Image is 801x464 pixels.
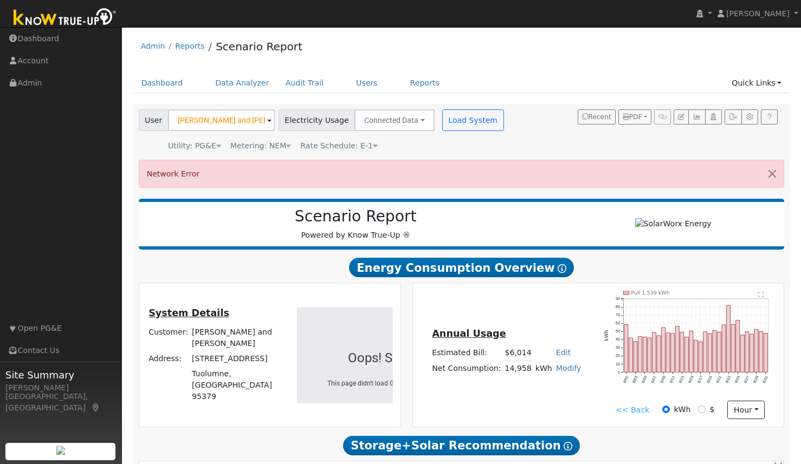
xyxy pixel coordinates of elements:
[624,325,628,372] rect: onclick=""
[727,305,731,372] rect: onclick=""
[564,442,572,450] i: Show Help
[556,348,571,357] a: Edit
[764,334,768,372] rect: onclick=""
[91,403,101,412] a: Map
[503,361,533,376] td: 14,958
[503,345,533,361] td: $6,014
[631,375,638,383] text: 8/03
[216,40,302,53] a: Scenario Report
[761,109,778,125] a: Help Link
[685,337,689,372] rect: onclick=""
[715,375,722,383] text: 8/21
[175,42,204,50] a: Reports
[277,73,332,93] a: Audit Trail
[727,401,765,419] button: hour
[726,9,790,18] span: [PERSON_NAME]
[697,375,703,383] text: 8/17
[650,375,657,383] text: 8/07
[675,326,679,372] rect: onclick=""
[616,313,620,317] text: 70
[694,341,698,372] rect: onclick=""
[705,109,722,125] button: Login As
[279,109,355,131] span: Electricity Usage
[634,342,637,372] rect: onclick=""
[762,375,768,383] text: 8/31
[327,378,542,388] div: This page didn't load Google Maps correctly. See the JavaScript console for technical details.
[147,351,190,367] td: Address:
[56,446,65,455] img: retrieve
[662,328,666,372] rect: onclick=""
[708,334,712,372] rect: onclick=""
[5,391,116,414] div: [GEOGRAPHIC_DATA], [GEOGRAPHIC_DATA]
[725,375,731,383] text: 8/23
[168,140,221,152] div: Utility: PG&E
[674,109,689,125] button: Edit User
[442,109,504,131] button: Load System
[343,436,579,455] span: Storage+Solar Recommendation
[671,334,675,372] rect: onclick=""
[604,330,609,341] text: kWh
[623,113,642,121] span: PDF
[631,290,670,296] text: Pull 1,539 kWh
[725,109,741,125] button: Export Interval Data
[629,338,632,372] rect: onclick=""
[148,308,229,318] u: System Details
[147,169,200,178] span: Network Error
[713,331,716,372] rect: onclick=""
[616,330,620,334] text: 50
[744,375,750,383] text: 8/27
[5,382,116,394] div: [PERSON_NAME]
[618,370,620,374] text: 0
[662,406,670,413] input: kWh
[141,42,165,50] a: Admin
[556,364,582,372] a: Modify
[622,375,629,383] text: 8/01
[616,346,620,350] text: 30
[657,336,661,372] rect: onclick=""
[327,348,542,368] div: Oops! Something went wrong.
[688,375,694,383] text: 8/15
[144,207,567,241] div: Powered by Know True-Up ®
[758,291,764,298] text: 
[699,342,702,372] rect: onclick=""
[722,325,726,372] rect: onclick=""
[133,73,191,93] a: Dashboard
[674,404,690,415] label: kWh
[616,297,620,301] text: 90
[754,330,758,372] rect: onclick=""
[761,160,784,187] button: Close
[616,362,620,366] text: 10
[660,375,666,383] text: 8/09
[703,332,707,372] rect: onclick=""
[616,354,620,358] text: 20
[710,404,715,415] label: $
[432,328,506,339] u: Annual Usage
[616,404,649,416] a: << Back
[736,321,740,372] rect: onclick=""
[638,337,642,372] rect: onclick=""
[8,6,122,30] img: Know True-Up
[430,345,503,361] td: Estimated Bill:
[759,331,763,372] rect: onclick=""
[190,367,286,404] td: Tuolumne, [GEOGRAPHIC_DATA] 95379
[688,109,705,125] button: Multi-Series Graph
[731,324,735,372] rect: onclick=""
[616,338,620,342] text: 40
[750,335,754,372] rect: onclick=""
[734,375,741,383] text: 8/25
[139,109,169,131] span: User
[402,73,448,93] a: Reports
[430,361,503,376] td: Net Consumption:
[147,324,190,351] td: Customer:
[680,332,684,372] rect: onclick=""
[652,332,656,372] rect: onclick=""
[689,331,693,372] rect: onclick=""
[578,109,616,125] button: Recent
[643,337,647,372] rect: onclick=""
[718,332,721,372] rect: onclick=""
[641,375,648,383] text: 8/05
[190,324,286,351] td: [PERSON_NAME] and [PERSON_NAME]
[616,322,620,325] text: 60
[706,375,713,383] text: 8/19
[648,338,651,372] rect: onclick=""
